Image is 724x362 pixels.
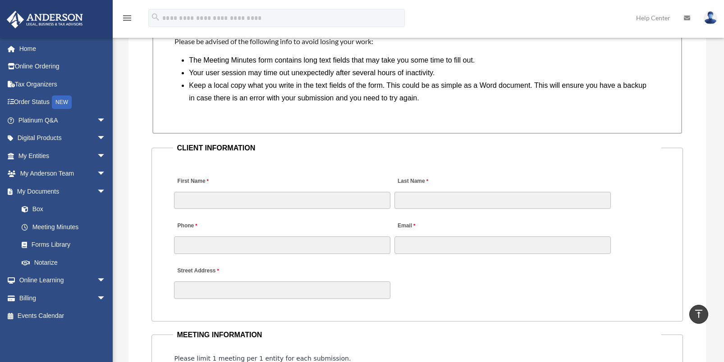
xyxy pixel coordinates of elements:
legend: MEETING INFORMATION [173,329,661,341]
img: Anderson Advisors Platinum Portal [4,11,86,28]
span: arrow_drop_down [97,129,115,148]
a: Online Ordering [6,58,119,76]
li: Keep a local copy what you write in the text fields of the form. This could be as simple as a Wor... [189,79,653,104]
a: Home [6,40,119,58]
h4: Please be advised of the following info to avoid losing your work: [174,36,660,46]
a: My Anderson Teamarrow_drop_down [6,165,119,183]
label: Last Name [394,175,431,187]
label: Phone [174,220,199,232]
a: Tax Organizers [6,75,119,93]
i: vertical_align_top [693,308,704,319]
label: Email [394,220,417,232]
i: menu [122,13,133,23]
a: Meeting Minutes [13,218,115,236]
span: arrow_drop_down [97,111,115,130]
li: Your user session may time out unexpectedly after several hours of inactivity. [189,67,653,79]
label: First Name [174,175,211,187]
a: Order StatusNEW [6,93,119,112]
a: Platinum Q&Aarrow_drop_down [6,111,119,129]
a: Events Calendar [6,307,119,325]
a: Online Learningarrow_drop_down [6,271,119,290]
span: arrow_drop_down [97,147,115,165]
a: My Entitiesarrow_drop_down [6,147,119,165]
a: Box [13,200,119,218]
span: Please limit 1 meeting per 1 entity for each submission. [174,355,351,362]
span: arrow_drop_down [97,271,115,290]
span: arrow_drop_down [97,165,115,183]
a: menu [122,16,133,23]
label: Street Address [174,265,260,277]
i: search [151,12,160,22]
a: vertical_align_top [689,305,708,324]
legend: CLIENT INFORMATION [173,142,661,154]
a: Billingarrow_drop_down [6,289,119,307]
a: Digital Productsarrow_drop_down [6,129,119,147]
li: The Meeting Minutes form contains long text fields that may take you some time to fill out. [189,54,653,67]
a: Notarize [13,253,119,271]
div: NEW [52,95,72,109]
a: Forms Library [13,236,119,254]
img: User Pic [704,11,717,24]
a: My Documentsarrow_drop_down [6,182,119,200]
span: arrow_drop_down [97,182,115,201]
span: arrow_drop_down [97,289,115,308]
